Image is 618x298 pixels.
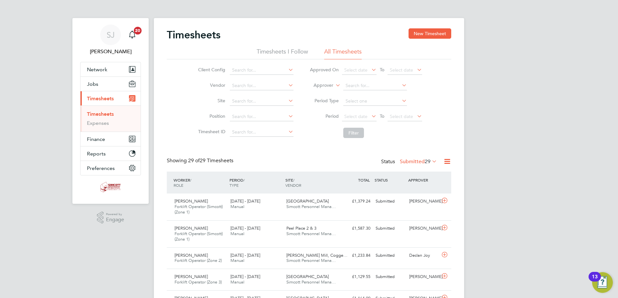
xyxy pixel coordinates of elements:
span: Reports [87,151,106,157]
input: Search for... [230,97,293,106]
span: [PERSON_NAME] [175,225,208,231]
div: APPROVER [407,174,440,186]
span: 29 [425,158,431,165]
label: Vendor [196,82,225,88]
label: Period Type [310,98,339,104]
div: [PERSON_NAME] [407,196,440,207]
a: 20 [126,25,139,45]
div: £1,587.30 [339,223,373,234]
span: [PERSON_NAME] [175,274,208,279]
span: Manual [230,279,244,285]
input: Search for... [230,66,293,75]
span: VENDOR [285,183,301,188]
div: [PERSON_NAME] [407,223,440,234]
button: Preferences [80,161,141,175]
div: Showing [167,157,235,164]
label: Submitted [400,158,437,165]
span: / [190,177,191,183]
img: simcott-logo-retina.png [101,182,121,192]
span: Simcott Personnel Mana… [286,258,336,263]
div: [PERSON_NAME] [407,272,440,282]
span: [DATE] - [DATE] [230,198,260,204]
li: All Timesheets [324,48,362,59]
span: Peel Place 2 & 3 [286,225,316,231]
button: New Timesheet [409,28,451,39]
span: [GEOGRAPHIC_DATA] [286,198,329,204]
div: WORKER [172,174,228,191]
span: Timesheets [87,95,114,102]
input: Search for... [343,81,407,90]
div: Declan Joy [407,250,440,261]
span: Jobs [87,81,98,87]
label: Approved On [310,67,339,73]
input: Search for... [230,112,293,121]
span: TOTAL [358,177,370,183]
li: Timesheets I Follow [257,48,308,59]
span: [PERSON_NAME] Mill, Cogge… [286,253,347,258]
span: SJ [107,31,115,39]
div: PERIOD [228,174,284,191]
span: [PERSON_NAME] [175,253,208,258]
span: [GEOGRAPHIC_DATA] [286,274,329,279]
a: SJ[PERSON_NAME] [80,25,141,55]
span: Powered by [106,212,124,217]
span: [DATE] - [DATE] [230,225,260,231]
label: Client Config [196,67,225,73]
input: Search for... [230,128,293,137]
a: Powered byEngage [97,212,124,224]
div: Submitted [373,196,407,207]
span: Manual [230,204,244,209]
span: Preferences [87,165,115,171]
button: Filter [343,128,364,138]
span: ROLE [174,183,183,188]
div: Submitted [373,223,407,234]
a: Timesheets [87,111,114,117]
span: 20 [134,27,142,35]
span: Finance [87,136,105,142]
div: Submitted [373,250,407,261]
span: To [378,112,386,120]
button: Reports [80,146,141,161]
div: £1,379.24 [339,196,373,207]
span: / [293,177,294,183]
span: Forklift Operator (Simcott) (Zone 1) [175,231,223,242]
input: Search for... [230,81,293,90]
span: 29 of [188,157,200,164]
button: Network [80,62,141,76]
label: Timesheet ID [196,129,225,134]
span: Select date [344,114,368,119]
a: Go to home page [80,182,141,192]
div: STATUS [373,174,407,186]
div: £1,233.84 [339,250,373,261]
button: Timesheets [80,91,141,105]
label: Approver [304,82,333,89]
label: Position [196,113,225,119]
span: [DATE] - [DATE] [230,253,260,258]
div: Status [381,157,438,166]
label: Period [310,113,339,119]
div: Submitted [373,272,407,282]
div: SITE [284,174,340,191]
h2: Timesheets [167,28,220,41]
span: Select date [344,67,368,73]
a: Expenses [87,120,109,126]
button: Jobs [80,77,141,91]
label: Site [196,98,225,104]
span: Simcott Personnel Mana… [286,279,336,285]
span: Manual [230,258,244,263]
span: Forklift Operator (Zone 3) [175,279,222,285]
nav: Main navigation [72,18,149,204]
span: Select date [390,114,413,119]
span: 29 Timesheets [188,157,233,164]
div: 13 [592,277,598,285]
button: Finance [80,132,141,146]
button: Open Resource Center, 13 new notifications [592,272,613,293]
span: Simcott Personnel Mana… [286,204,336,209]
span: / [243,177,245,183]
span: [PERSON_NAME] [175,198,208,204]
span: Network [87,66,107,73]
span: TYPE [229,183,239,188]
span: Forklift Operator (Zone 2) [175,258,222,263]
span: Select date [390,67,413,73]
span: To [378,65,386,74]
